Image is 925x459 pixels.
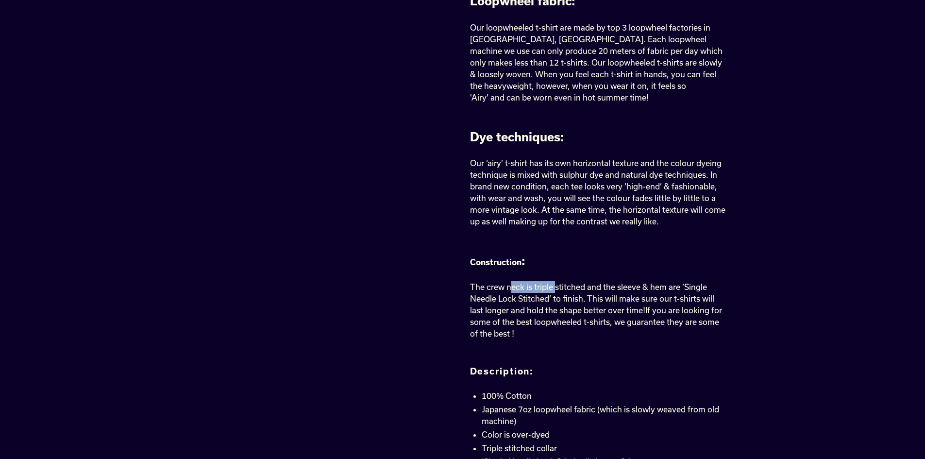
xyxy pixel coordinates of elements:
span: Triple stitched collar [482,443,557,453]
span: 100% Cotton [482,391,532,400]
h2: Description: [470,366,727,377]
span: Dye techniques: [470,130,564,144]
span: : [521,254,525,268]
span: The crew neck is triple stitched and the sleeve & hem are ’Single Needle Lock Stitched’ to finish... [470,282,714,315]
span: Japanese 7oz loopwheel fabric (which is slowly weaved from old machine) [482,405,719,425]
span: Our loopwheeled t-shirt are made by top 3 loopwheel factories in [GEOGRAPHIC_DATA], [GEOGRAPHIC_D... [470,23,723,102]
span: ’ t-shirt has its own horizontal texture and the colour dyeing technique is mixed with sulphur dy... [470,158,725,226]
span: Construction [470,257,521,267]
span: Color is over-dyed [482,430,550,439]
span: ’ and can be worn even in hot summer time! [487,93,649,102]
p: Airy [470,22,727,103]
p: airy [470,157,727,227]
span: Our ‘ [470,158,488,168]
p: If you are looking for some of the best loopwheeled t-shirts, we guarantee they are some of the b... [470,281,727,340]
